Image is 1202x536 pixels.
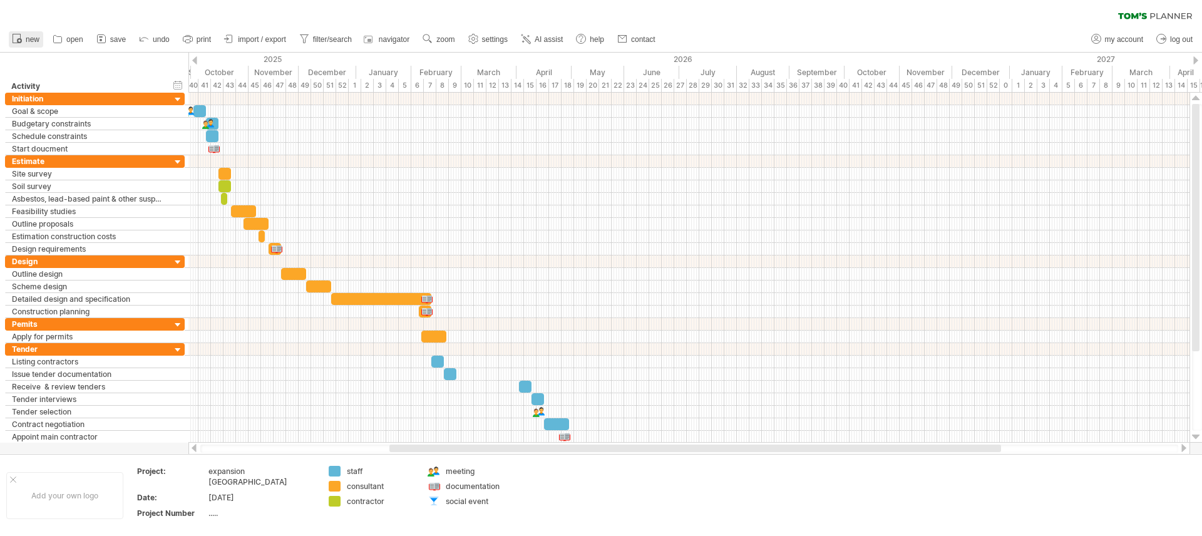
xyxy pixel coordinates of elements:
div: 3 [374,79,386,92]
div: Date: [137,492,206,503]
div: Activity [11,80,164,93]
div: 1 [1012,79,1025,92]
a: log out [1153,31,1196,48]
span: print [197,35,211,44]
span: AI assist [535,35,563,44]
a: import / export [221,31,290,48]
div: 8 [436,79,449,92]
div: January 2027 [1010,66,1062,79]
div: 42 [862,79,875,92]
div: 17 [549,79,562,92]
div: 13 [1163,79,1175,92]
div: 40 [837,79,850,92]
span: new [26,35,39,44]
div: 11 [1138,79,1150,92]
div: Goal & scope [12,105,165,117]
div: contractor [347,496,415,507]
span: log out [1170,35,1193,44]
div: Issue tender documentation [12,368,165,380]
a: open [49,31,87,48]
div: 9 [449,79,461,92]
div: 49 [299,79,311,92]
div: 24 [637,79,649,92]
div: 41 [198,79,211,92]
div: 5 [1062,79,1075,92]
div: 50 [311,79,324,92]
span: undo [153,35,170,44]
div: 4 [1050,79,1062,92]
a: navigator [362,31,413,48]
div: Soil survey [12,180,165,192]
div: documentation [446,481,514,492]
span: zoom [436,35,455,44]
div: 29 [699,79,712,92]
div: 43 [223,79,236,92]
div: Feasibility studies [12,205,165,217]
div: 12 [1150,79,1163,92]
div: 22 [612,79,624,92]
div: 32 [737,79,749,92]
div: 10 [461,79,474,92]
div: 26 [662,79,674,92]
div: March 2027 [1112,66,1170,79]
div: Scheme design [12,281,165,292]
div: 28 [687,79,699,92]
div: Listing contractors [12,356,165,368]
div: Schedule constraints [12,130,165,142]
div: Project Number [137,508,206,518]
div: 7 [424,79,436,92]
div: Pemits [12,318,165,330]
div: Estimation construction costs [12,230,165,242]
div: 3 [1037,79,1050,92]
a: undo [136,31,173,48]
div: 2 [1025,79,1037,92]
div: 35 [774,79,787,92]
span: save [110,35,126,44]
span: import / export [238,35,286,44]
div: 19 [574,79,587,92]
div: Asbestos, lead-based paint & other suspect materials [12,193,165,205]
span: filter/search [313,35,352,44]
div: November 2026 [900,66,952,79]
div: Apply for permits [12,331,165,343]
div: Tender interviews [12,393,165,405]
div: 5 [399,79,411,92]
div: 30 [712,79,724,92]
div: 47 [274,79,286,92]
div: 8 [1100,79,1112,92]
div: Start doucment [12,143,165,155]
span: my account [1105,35,1143,44]
div: 38 [812,79,824,92]
div: August 2026 [737,66,789,79]
div: 7 [1087,79,1100,92]
a: save [93,31,130,48]
div: 44 [887,79,900,92]
div: 23 [624,79,637,92]
div: staff [347,466,415,477]
div: Budgetary constraints [12,118,165,130]
div: 50 [962,79,975,92]
a: new [9,31,43,48]
div: [DATE] [208,492,314,503]
div: 46 [912,79,925,92]
div: meeting [446,466,514,477]
div: 6 [1075,79,1087,92]
div: Tender [12,343,165,355]
div: 40 [186,79,198,92]
div: 31 [724,79,737,92]
div: Initiation [12,93,165,105]
div: 43 [875,79,887,92]
div: 25 [649,79,662,92]
div: 2 [361,79,374,92]
div: 13 [499,79,511,92]
div: Appoint main contractor [12,431,165,443]
div: Outline proposals [12,218,165,230]
div: Add your own logo [6,472,123,519]
a: help [573,31,608,48]
div: 44 [236,79,249,92]
a: my account [1088,31,1147,48]
div: 21 [599,79,612,92]
div: 48 [937,79,950,92]
div: Construction planning [12,306,165,317]
div: 37 [799,79,812,92]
